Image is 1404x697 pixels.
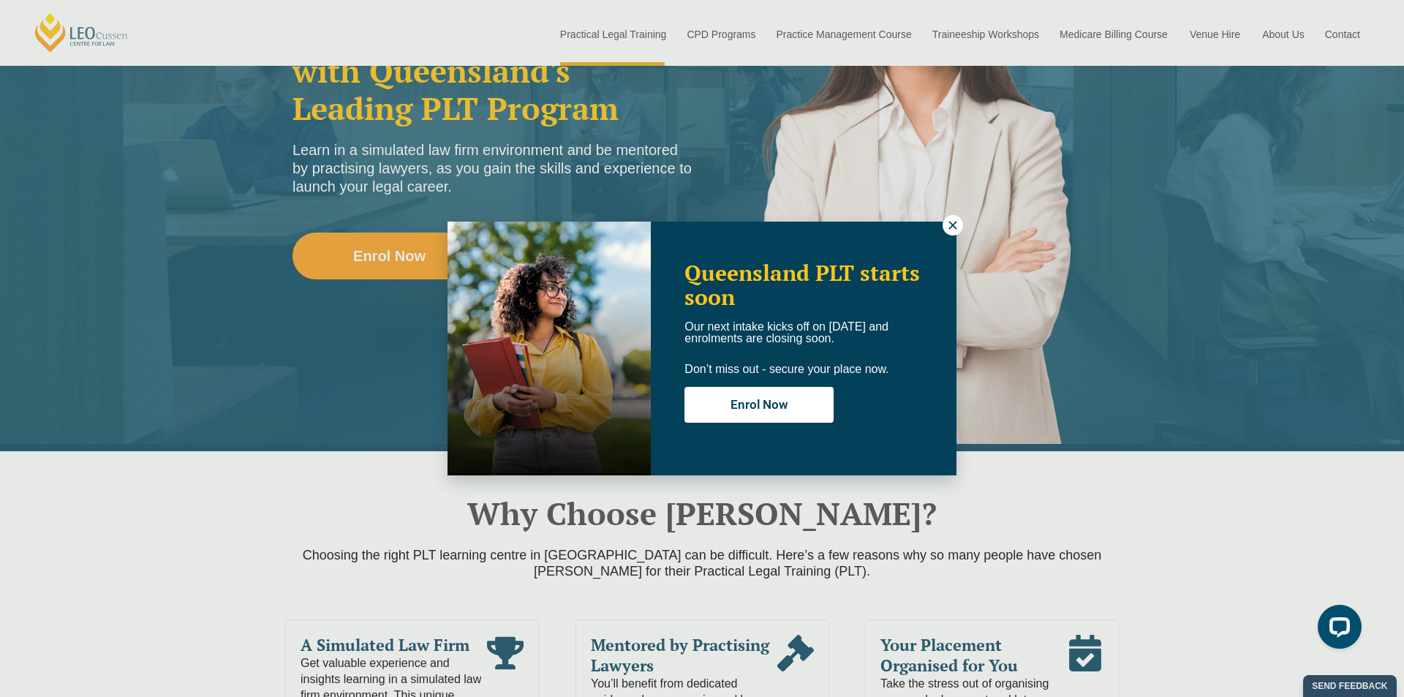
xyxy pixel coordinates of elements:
[448,222,651,475] img: Woman in yellow blouse holding folders looking to the right and smiling
[684,363,888,375] span: Don’t miss out - secure your place now.
[943,215,963,236] button: Close
[684,258,920,312] span: Queensland PLT starts soon
[684,387,834,423] button: Enrol Now
[1306,599,1367,660] iframe: LiveChat chat widget
[684,320,888,344] span: Our next intake kicks off on [DATE] and enrolments are closing soon.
